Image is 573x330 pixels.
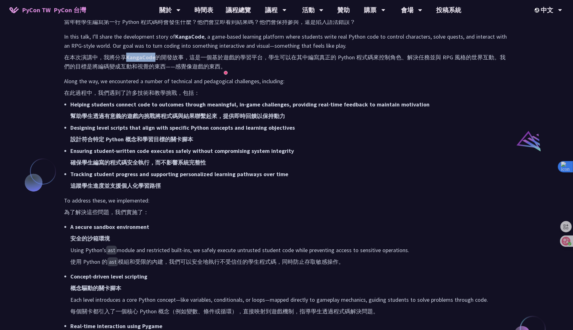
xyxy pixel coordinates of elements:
[70,112,285,120] font: 幫助學生透過有意義的遊戲內挑戰將程式碼與結果聯繫起來，提供即時回饋以保持動力
[70,308,379,315] font: 每個關卡都引入了一個核心 Python 概念（例如變數、條件或循環），直接映射到遊戲機制，指導學生透過程式碼解決問題。
[70,147,294,166] strong: Ensuring student-written code executes safely without compromising system integrity
[70,222,509,269] p: Using Python’s module and restricted built-ins, we safely execute untrusted student code while pr...
[107,257,118,266] code: ast
[70,101,430,120] strong: Helping students connect code to outcomes through meaningful, in-game challenges, providing real-...
[22,5,86,15] span: PyCon TW
[70,223,149,242] strong: A secure sandbox environment
[64,54,505,70] font: 在本次演講中，我將分享 的開發故事，這是一個基於遊戲的學習平台，學生可以在其中編寫真正的 Python 程式碼來控制角色、解決任務並與 RPG 風格的世界互動。我們的目標是將編碼變成互動和視覺的...
[70,136,193,143] font: 設計符合特定 Python 概念和學習目標的關卡腳本
[70,124,295,143] strong: Designing level scripts that align with specific Python concepts and learning objectives
[70,159,206,166] font: 確保學生編寫的程式碼安全執行，而不影響系統完整性
[70,273,147,292] strong: Concept-driven level scripting
[54,6,86,14] font: PyCon 台灣
[70,272,509,318] p: Each level introduces a core Python concept—like variables, conditionals, or loops—mapped directl...
[64,208,149,216] font: 為了解決這些問題，我們實施了：
[70,170,288,189] strong: Tracking student progress and supporting personalized learning pathways over time
[64,89,200,96] font: 在此過程中，我們遇到了許多技術和教學挑戰，包括：
[70,182,161,189] font: 追蹤學生進度並支援個人化學習路徑
[64,77,509,100] p: Along the way, we encountered a number of technical and pedagogical challenges, including:
[64,196,509,219] p: To address these, we implemented:
[9,7,19,13] img: Home icon of PyCon TW 2025
[175,33,204,40] strong: KangaCode
[64,18,355,25] font: 當年輕學生編寫第一行 Python 程式碼時會發生什麼？他們會立即看到結果嗎？他們會保持參與，還是陷入語法錯誤？
[126,54,155,61] strong: KangaCode
[70,235,110,242] font: 安全的沙箱環境
[106,246,117,255] code: ast
[535,8,541,13] img: Locale Icon
[70,257,344,266] font: 使用 Python 的 模組和受限的內建，我們可以安全地執行不受信任的學生程式碼，同時防止存取敏感操作。
[70,284,121,292] font: 概念驅動的關卡腳本
[3,2,92,18] a: PyCon TW PyCon 台灣
[64,32,509,73] p: In this talk, I’ll share the development story of , a game-based learning platform where students...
